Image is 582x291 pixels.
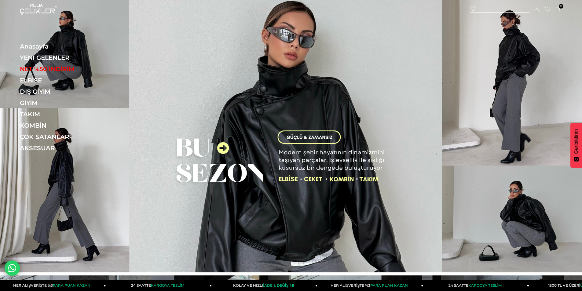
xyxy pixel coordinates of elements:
button: Geribildirim - Show survey [570,123,582,168]
a: YENİ GELENLER [20,54,104,61]
span: PARA PUAN KAZAN [370,283,408,288]
span: 0 [559,4,563,9]
a: ELBİSE [20,77,104,84]
a: TAKIM [20,111,104,118]
a: KOLAY VE HIZLIİADE & DEĞİŞİM! [212,280,317,291]
span: PARA PUAN KAZAN [53,283,90,288]
a: 0 [556,7,560,12]
a: DIŞ GİYİM [20,88,104,95]
span: Geribildirim [573,129,579,154]
a: NET %50 İNDİRİM [20,65,104,73]
a: 24 SAATTEKARGOYA TESLİM [106,280,212,291]
a: AKSESUAR [20,144,104,152]
a: ÇOK SATANLAR [20,133,104,140]
a: 24 SAATTEKARGOYA TESLİM [423,280,529,291]
a: Anasayfa [20,43,104,50]
a: KOMBİN [20,122,104,129]
span: İADE & DEĞİŞİM! [263,283,294,288]
span: KARGOYA TESLİM [151,283,184,288]
img: logo [20,4,57,15]
a: GİYİM [20,99,104,107]
a: HER ALIŞVERİŞTE %3PARA PUAN KAZAN [317,280,423,291]
span: KARGOYA TESLİM [468,283,501,288]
